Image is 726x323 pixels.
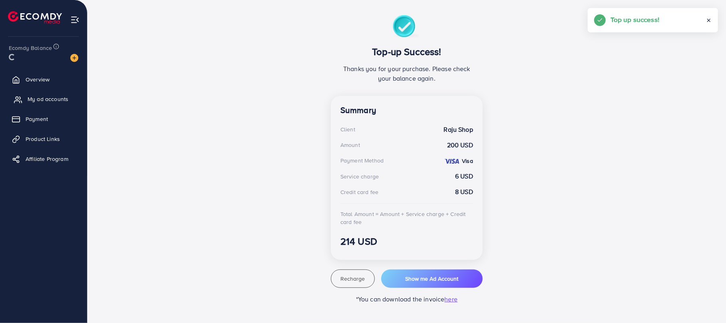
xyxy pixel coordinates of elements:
[445,295,458,303] span: here
[692,287,720,317] iframe: Chat
[340,236,473,247] h3: 214 USD
[405,275,458,283] span: Show me Ad Account
[462,157,473,165] strong: Visa
[8,11,62,24] img: logo
[393,15,421,40] img: success
[331,269,375,288] button: Recharge
[70,54,78,62] img: image
[70,15,80,24] img: menu
[9,44,52,52] span: Ecomdy Balance
[6,151,81,167] a: Affiliate Program
[340,105,473,115] h4: Summary
[340,157,384,164] div: Payment Method
[6,131,81,147] a: Product Links
[331,294,483,304] p: *You can download the invoice
[455,172,473,181] strong: 6 USD
[26,135,60,143] span: Product Links
[381,269,483,288] button: Show me Ad Account
[6,111,81,127] a: Payment
[340,141,360,149] div: Amount
[444,158,460,164] img: credit
[6,71,81,87] a: Overview
[340,46,473,57] h3: Top-up Success!
[444,125,473,134] strong: Raju Shop
[26,155,68,163] span: Affiliate Program
[447,141,473,150] strong: 200 USD
[340,172,379,180] div: Service charge
[455,187,473,196] strong: 8 USD
[340,64,473,83] p: Thanks you for your purchase. Please check your balance again.
[6,91,81,107] a: My ad accounts
[611,14,659,25] h5: Top up success!
[340,125,355,133] div: Client
[340,210,473,226] div: Total Amount = Amount + Service charge + Credit card fee
[340,188,378,196] div: Credit card fee
[340,275,365,283] span: Recharge
[28,95,68,103] span: My ad accounts
[26,75,50,83] span: Overview
[26,115,48,123] span: Payment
